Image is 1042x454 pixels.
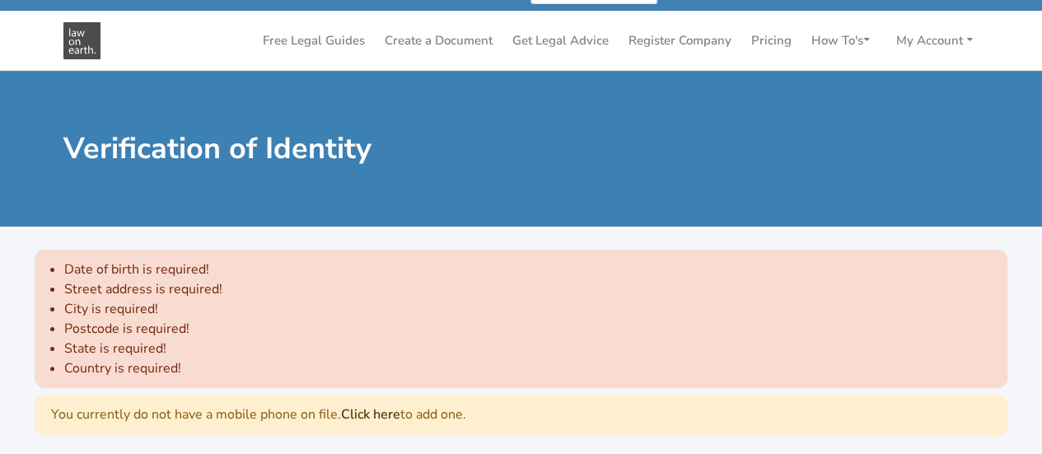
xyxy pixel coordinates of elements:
[64,339,991,358] li: State is required!
[64,279,991,299] li: Street address is required!
[64,260,991,279] li: Date of birth is required!
[890,25,979,57] a: My Account
[622,25,738,57] a: Register Company
[63,130,510,167] h1: Verification of Identity
[64,358,991,378] li: Country is required!
[64,319,991,339] li: Postcode is required!
[51,405,991,426] p: You currently do not have a mobile phone on file. to add one.
[64,299,991,319] li: City is required!
[256,25,371,57] a: Free Legal Guides
[745,25,798,57] a: Pricing
[341,405,400,424] a: Click here
[378,25,499,57] a: Create a Document
[506,25,615,57] a: Get Legal Advice
[63,22,100,59] img: Law On Earth
[805,25,876,57] a: How To's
